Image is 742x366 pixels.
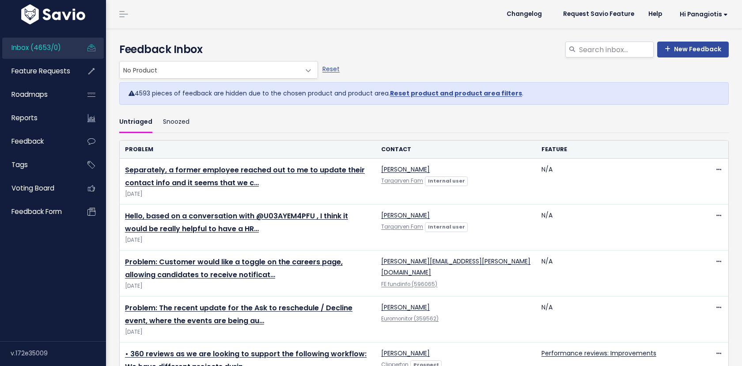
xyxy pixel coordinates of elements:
a: Request Savio Feature [556,8,641,21]
a: Feedback [2,131,73,152]
input: Search inbox... [578,42,654,57]
a: [PERSON_NAME] [381,165,430,174]
th: Problem [120,141,376,159]
strong: Internal user [428,177,465,184]
a: Reset product and product area filters [390,89,522,98]
span: Feature Requests [11,66,70,76]
td: N/A [536,205,697,251]
div: 4593 pieces of feedback are hidden due to the chosen product and product area. . [119,82,729,105]
th: Contact [376,141,536,159]
a: Performance reviews: Improvements [541,349,656,358]
ul: Filter feature requests [119,112,729,133]
td: N/A [536,159,697,205]
a: Untriaged [119,112,152,133]
td: N/A [536,251,697,297]
a: [PERSON_NAME] [381,349,430,358]
a: Tags [2,155,73,175]
span: No Product [120,61,300,78]
span: [DATE] [125,328,371,337]
span: Inbox (4653/0) [11,43,61,52]
span: [DATE] [125,236,371,245]
a: Internal user [425,222,468,231]
a: Reset [322,65,340,73]
span: Feedback form [11,207,62,216]
div: v.172e35009 [11,342,106,365]
span: Reports [11,113,38,122]
a: [PERSON_NAME] [381,211,430,220]
a: FE fundinfo (596065) [381,281,437,288]
a: Targaryen Fam [381,177,423,184]
a: [PERSON_NAME] [381,303,430,312]
span: Changelog [507,11,542,17]
a: Help [641,8,669,21]
a: [PERSON_NAME][EMAIL_ADDRESS][PERSON_NAME][DOMAIN_NAME] [381,257,530,277]
a: Hi Panagiotis [669,8,735,21]
span: Voting Board [11,183,54,193]
a: Internal user [425,176,468,185]
a: Euromonitor (359562) [381,315,439,322]
a: Reports [2,108,73,128]
a: Hello, based on a conversation with @U03AYEM4PFU , I think it would be really helpful to have a HR… [125,211,348,234]
span: Roadmaps [11,90,48,99]
th: Feature [536,141,697,159]
a: New Feedback [657,42,729,57]
a: Feedback form [2,202,73,222]
strong: Internal user [428,223,465,230]
a: Feature Requests [2,61,73,81]
a: Voting Board [2,178,73,198]
a: Problem: The recent update for the Ask to reschedule / Decline event, where the events are being au… [125,303,352,326]
td: N/A [536,297,697,343]
a: Inbox (4653/0) [2,38,73,58]
span: Feedback [11,137,44,146]
a: Separately, a former employee reached out to me to update their contact info and it seems that we c… [125,165,365,188]
h4: Feedback Inbox [119,42,729,57]
a: Targaryen Fam [381,223,423,230]
img: logo-white.9d6f32f41409.svg [19,4,87,24]
span: [DATE] [125,190,371,199]
span: No Product [119,61,318,79]
span: Tags [11,160,28,169]
span: [DATE] [125,282,371,291]
span: Hi Panagiotis [680,11,728,18]
a: Problem: Customer would like a toggle on the careers page, allowing candidates to receive notificat… [125,257,343,280]
a: Roadmaps [2,84,73,105]
a: Snoozed [163,112,189,133]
